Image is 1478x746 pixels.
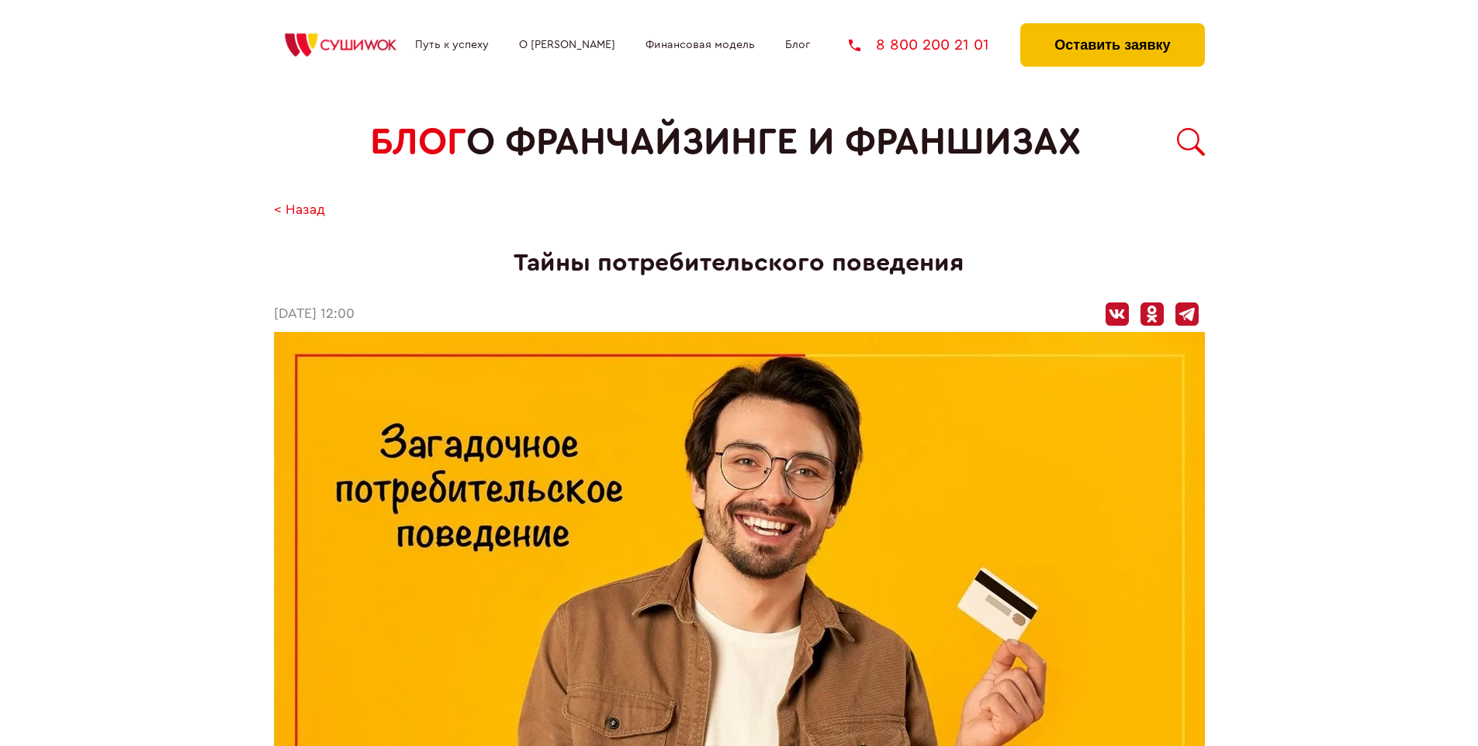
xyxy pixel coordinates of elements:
[849,37,989,53] a: 8 800 200 21 01
[466,121,1081,164] span: о франчайзинге и франшизах
[274,202,325,219] a: < Назад
[370,121,466,164] span: БЛОГ
[274,249,1205,278] h1: Тайны потребительского поведения
[274,306,355,323] time: [DATE] 12:00
[519,39,615,51] a: О [PERSON_NAME]
[876,37,989,53] span: 8 800 200 21 01
[785,39,810,51] a: Блог
[415,39,489,51] a: Путь к успеху
[646,39,755,51] a: Финансовая модель
[1020,23,1204,67] button: Оставить заявку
